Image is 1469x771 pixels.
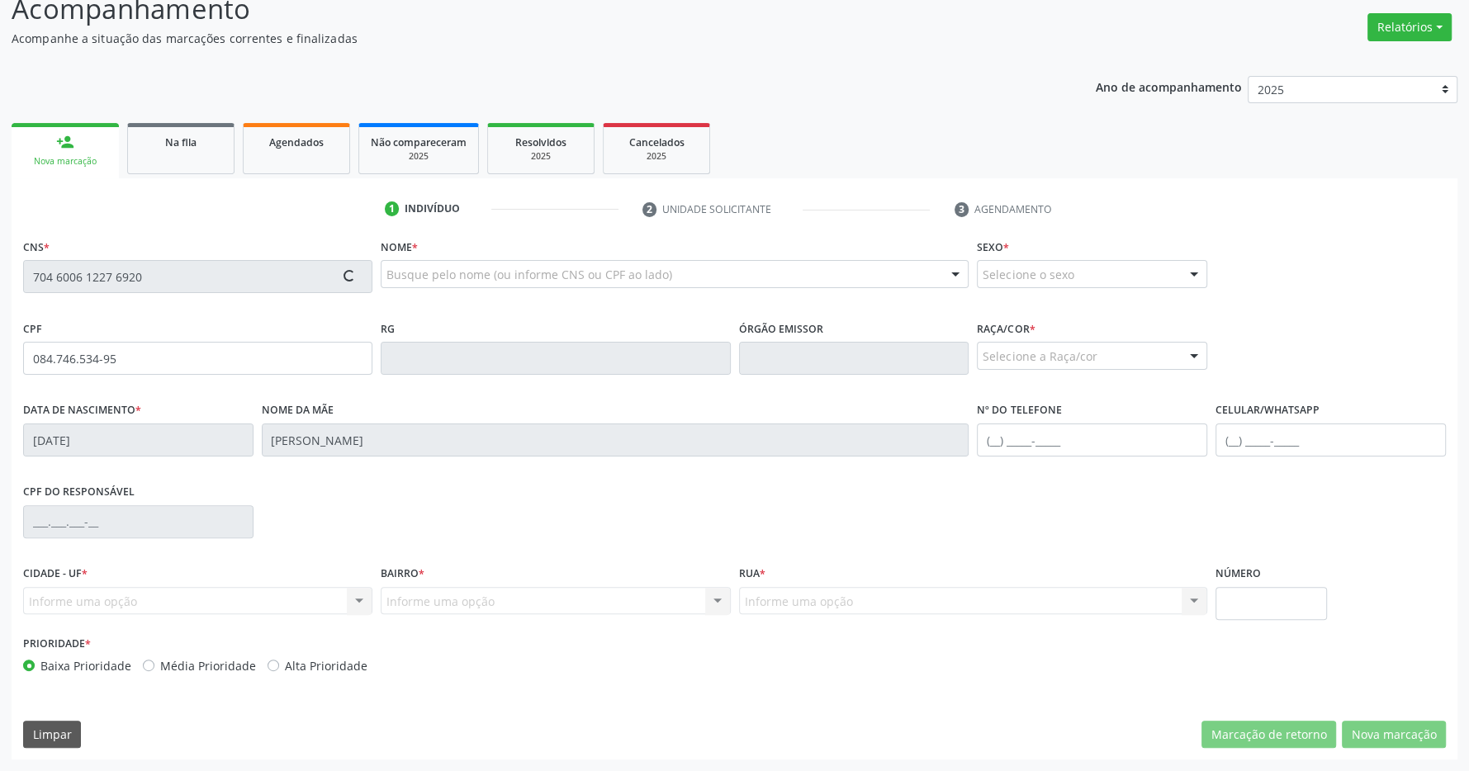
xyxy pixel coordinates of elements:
[23,480,135,505] label: CPF do responsável
[1342,721,1446,749] button: Nova marcação
[40,657,131,674] label: Baixa Prioridade
[23,316,42,342] label: CPF
[381,561,424,587] label: Bairro
[977,316,1035,342] label: Raça/cor
[371,135,467,149] span: Não compareceram
[12,30,1024,47] p: Acompanhe a situação das marcações correntes e finalizadas
[23,561,88,587] label: Cidade - UF
[629,135,685,149] span: Cancelados
[285,657,367,674] label: Alta Prioridade
[386,266,672,283] span: Busque pelo nome (ou informe CNS ou CPF ao lado)
[515,135,566,149] span: Resolvidos
[381,234,418,260] label: Nome
[739,316,823,342] label: Órgão emissor
[977,423,1207,456] input: (__) _____-_____
[23,234,50,260] label: CNS
[23,505,254,538] input: ___.___.___-__
[500,150,582,163] div: 2025
[1367,13,1452,41] button: Relatórios
[1215,561,1261,587] label: Número
[269,135,324,149] span: Agendados
[56,133,74,151] div: person_add
[23,631,91,657] label: Prioridade
[1215,398,1320,423] label: Celular/WhatsApp
[262,398,334,423] label: Nome da mãe
[381,316,395,342] label: RG
[23,155,107,168] div: Nova marcação
[739,561,765,587] label: Rua
[371,150,467,163] div: 2025
[165,135,197,149] span: Na fila
[977,398,1061,423] label: Nº do Telefone
[1201,721,1336,749] button: Marcação de retorno
[23,398,141,423] label: Data de nascimento
[983,266,1073,283] span: Selecione o sexo
[160,657,256,674] label: Média Prioridade
[615,150,698,163] div: 2025
[405,201,460,216] div: Indivíduo
[983,348,1097,365] span: Selecione a Raça/cor
[1096,76,1242,97] p: Ano de acompanhamento
[23,423,254,456] input: __/__/____
[385,201,400,216] div: 1
[977,234,1009,260] label: Sexo
[1215,423,1446,456] input: (__) _____-_____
